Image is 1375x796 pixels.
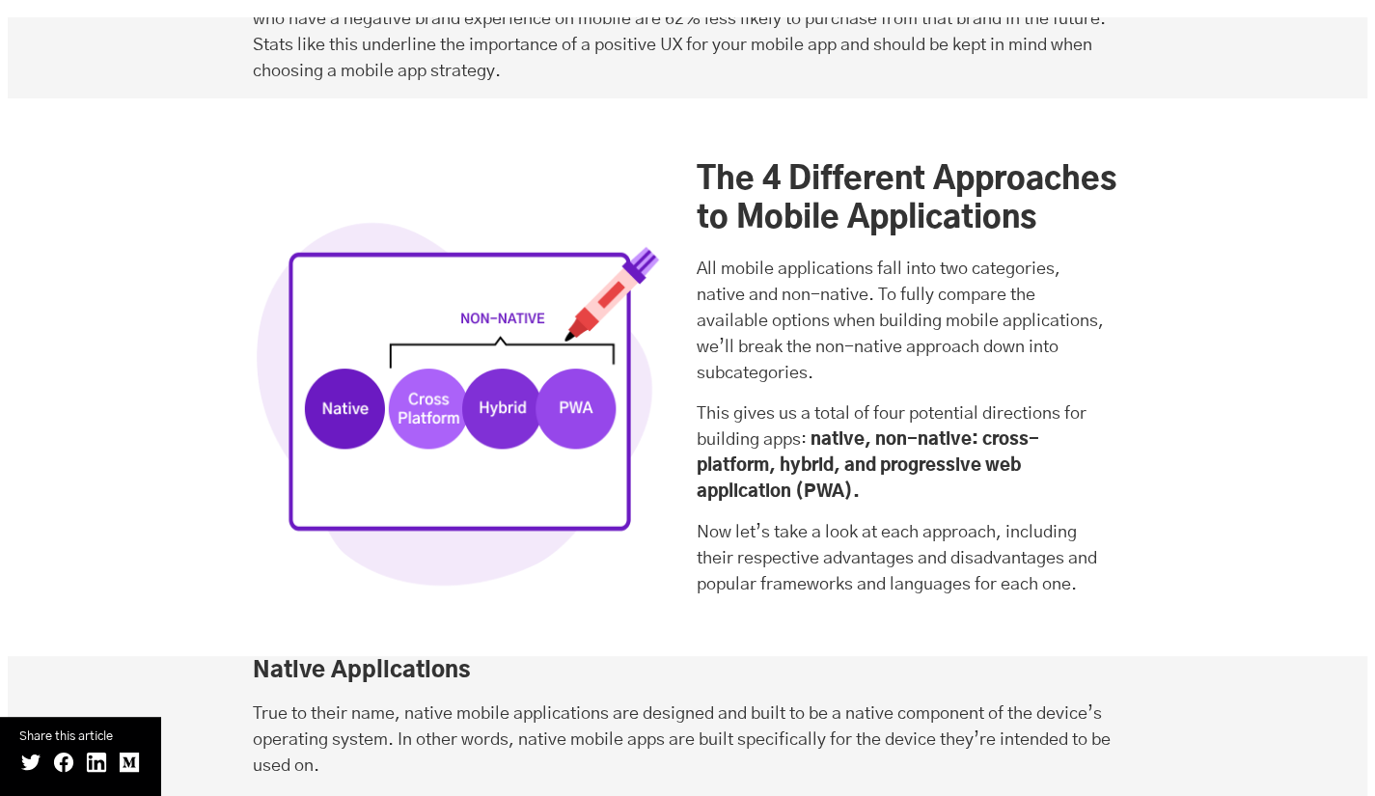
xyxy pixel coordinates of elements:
img: Frame 1395-png [253,189,665,601]
p: This gives us a total of four potential directions for building apps: [697,401,1123,506]
p: All mobile applications fall into two categories, native and non-native. To fully compare the ava... [697,257,1123,387]
h3: Native Applications [253,656,1123,687]
p: Now let’s take a look at each approach, including their respective advantages and disadvantages a... [697,520,1123,598]
small: Share this article [19,727,141,747]
h2: The 4 Different Approaches to Mobile Applications [697,160,1123,237]
strong: native, non-native: cross-platform, hybrid, and progressive web application (PWA). [697,431,1039,501]
p: True to their name, native mobile applications are designed and built to be a native component of... [253,701,1123,780]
